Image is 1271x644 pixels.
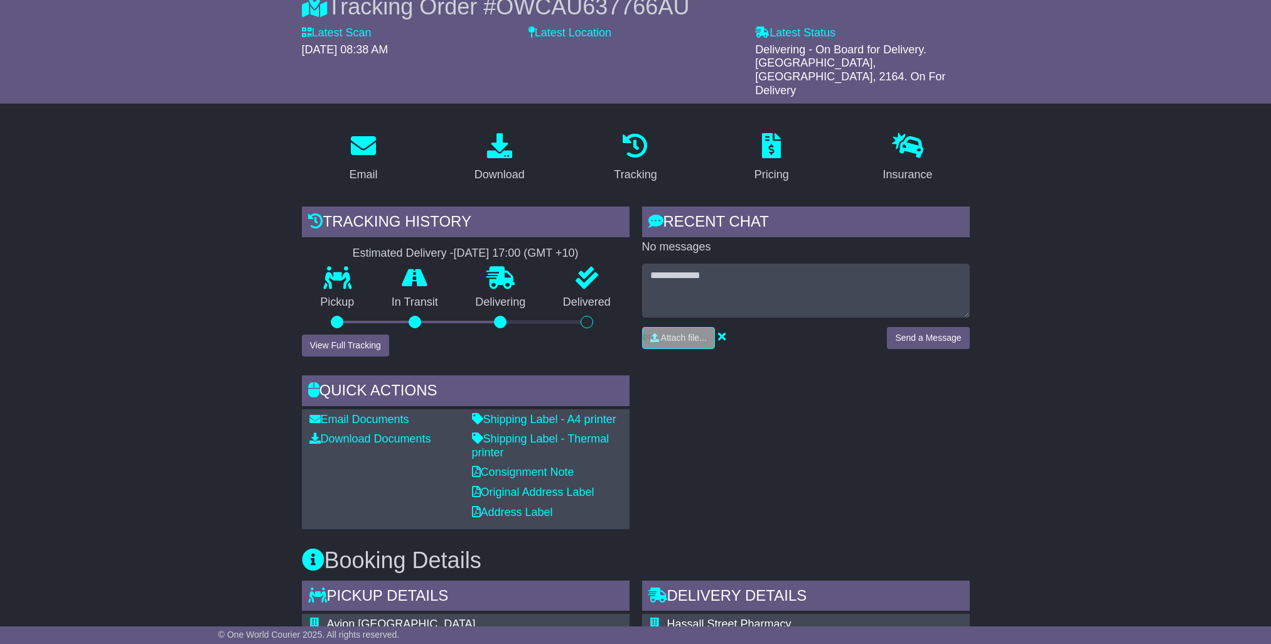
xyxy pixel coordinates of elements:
span: Avion [GEOGRAPHIC_DATA] [327,618,476,630]
a: Tracking [606,129,665,188]
a: Insurance [875,129,941,188]
span: © One World Courier 2025. All rights reserved. [218,630,400,640]
div: Pickup Details [302,581,630,614]
span: Hassall Street Pharmacy [667,618,791,630]
p: No messages [642,240,970,254]
div: Estimated Delivery - [302,247,630,260]
h3: Booking Details [302,548,970,573]
a: Shipping Label - A4 printer [472,413,616,426]
p: Delivering [457,296,545,309]
span: Delivering - On Board for Delivery. [GEOGRAPHIC_DATA], [GEOGRAPHIC_DATA], 2164. On For Delivery [755,43,945,97]
a: Download [466,129,533,188]
div: Download [475,166,525,183]
a: Shipping Label - Thermal printer [472,432,609,459]
div: Insurance [883,166,933,183]
p: Delivered [544,296,630,309]
div: Delivery Details [642,581,970,614]
div: Tracking [614,166,657,183]
div: Email [349,166,377,183]
a: Address Label [472,506,553,518]
a: Email Documents [309,413,409,426]
a: Consignment Note [472,466,574,478]
span: [DATE] 08:38 AM [302,43,389,56]
a: Email [341,129,385,188]
a: Download Documents [309,432,431,445]
div: [DATE] 17:00 (GMT +10) [454,247,579,260]
button: View Full Tracking [302,335,389,357]
a: Original Address Label [472,486,594,498]
label: Latest Status [755,26,835,40]
a: Pricing [746,129,797,188]
p: Pickup [302,296,373,309]
label: Latest Scan [302,26,372,40]
div: Quick Actions [302,375,630,409]
div: Tracking history [302,207,630,240]
p: In Transit [373,296,457,309]
label: Latest Location [528,26,611,40]
div: Pricing [754,166,789,183]
button: Send a Message [887,327,969,349]
div: RECENT CHAT [642,207,970,240]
